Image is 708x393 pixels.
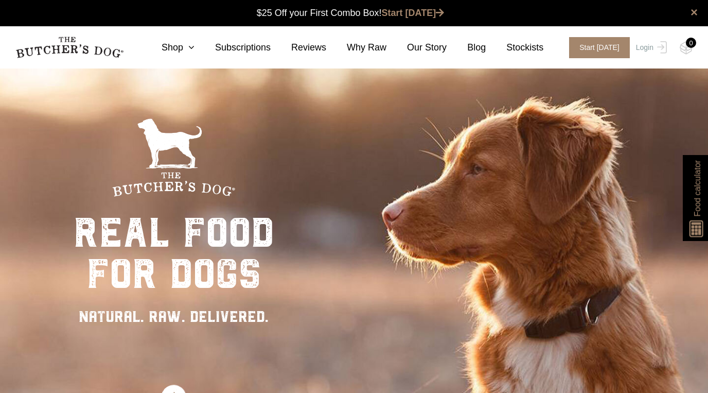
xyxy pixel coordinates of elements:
a: Start [DATE] [559,37,633,58]
div: real food for dogs [74,212,274,295]
a: Subscriptions [194,41,271,55]
a: Reviews [271,41,326,55]
img: TBD_Cart-Empty.png [680,41,693,55]
a: Blog [447,41,486,55]
a: Login [633,37,667,58]
a: close [691,6,698,19]
div: 0 [686,38,696,48]
span: Start [DATE] [569,37,630,58]
a: Why Raw [326,41,386,55]
span: Food calculator [691,160,703,216]
a: Our Story [386,41,447,55]
a: Stockists [486,41,543,55]
a: Shop [141,41,194,55]
a: Start [DATE] [382,8,445,18]
div: NATURAL. RAW. DELIVERED. [74,305,274,328]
